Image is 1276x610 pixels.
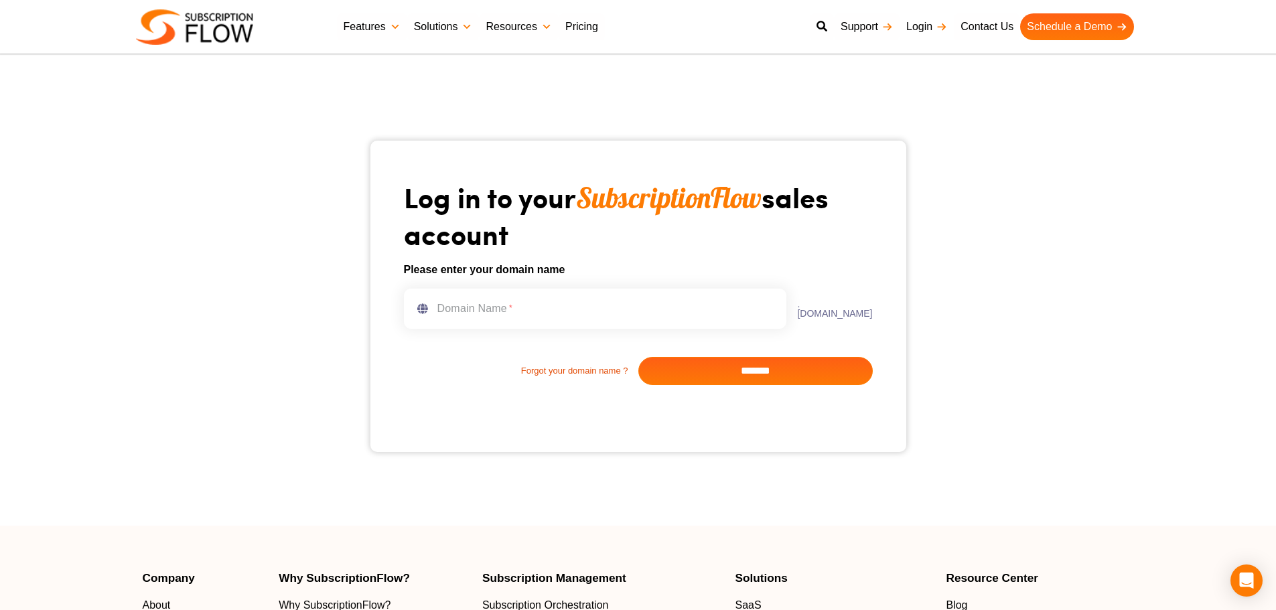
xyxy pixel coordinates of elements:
[1230,564,1263,597] div: Open Intercom Messenger
[404,262,873,278] h6: Please enter your domain name
[954,13,1020,40] a: Contact Us
[576,180,762,216] span: SubscriptionFlow
[404,364,638,378] a: Forgot your domain name ?
[900,13,954,40] a: Login
[1020,13,1133,40] a: Schedule a Demo
[834,13,900,40] a: Support
[946,573,1133,584] h4: Resource Center
[786,299,872,318] label: .[DOMAIN_NAME]
[482,573,722,584] h4: Subscription Management
[337,13,407,40] a: Features
[279,573,469,584] h4: Why SubscriptionFlow?
[407,13,480,40] a: Solutions
[404,179,873,251] h1: Log in to your sales account
[136,9,253,45] img: Subscriptionflow
[143,573,266,584] h4: Company
[479,13,558,40] a: Resources
[559,13,605,40] a: Pricing
[735,573,932,584] h4: Solutions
